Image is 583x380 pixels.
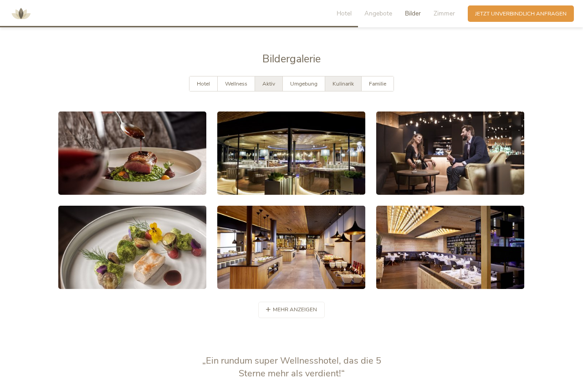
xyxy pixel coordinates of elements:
span: Jetzt unverbindlich anfragen [475,10,567,18]
span: Hotel [337,9,352,18]
span: Kulinarik [332,80,354,87]
span: Bilder [405,9,421,18]
span: „Ein rundum super Wellnesshotel, das die 5 Sterne mehr als verdient!“ [202,355,381,380]
span: Aktiv [262,80,275,87]
span: Zimmer [434,9,455,18]
span: Angebote [364,9,392,18]
span: Bildergalerie [262,52,321,66]
a: AMONTI & LUNARIS Wellnessresort [7,11,35,16]
span: Wellness [225,80,247,87]
span: Hotel [197,80,210,87]
span: Familie [369,80,386,87]
span: Umgebung [290,80,317,87]
span: mehr anzeigen [273,306,317,314]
